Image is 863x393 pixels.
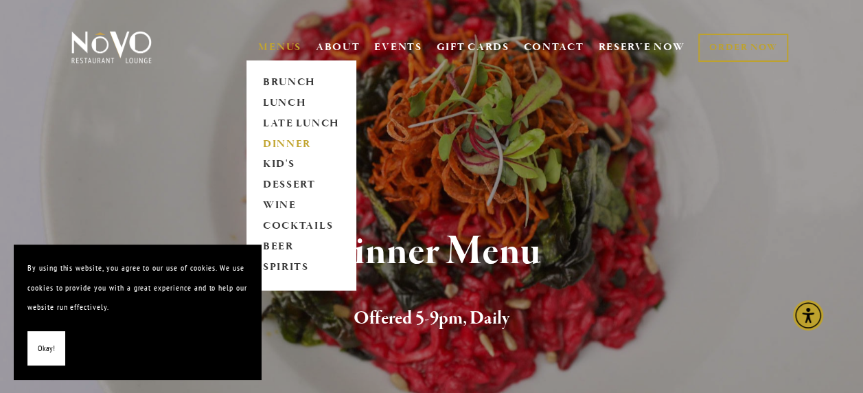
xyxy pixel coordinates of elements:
[374,41,422,54] a: EVENTS
[38,339,55,359] span: Okay!
[14,245,261,379] section: Cookie banner
[69,30,154,65] img: Novo Restaurant &amp; Lounge
[437,34,509,60] a: GIFT CARDS
[598,34,684,60] a: RESERVE NOW
[27,258,247,317] p: By using this website, you agree to our use of cookies. We use cookies to provide you with a grea...
[258,196,344,216] a: WINE
[27,331,65,366] button: Okay!
[258,134,344,155] a: DINNER
[258,41,301,54] a: MENUS
[258,216,344,237] a: COCKTAILS
[698,34,788,62] a: ORDER NOW
[258,72,344,93] a: BRUNCH
[258,113,344,134] a: LATE LUNCH
[91,229,772,274] h1: Dinner Menu
[258,175,344,196] a: DESSERT
[316,41,360,54] a: ABOUT
[258,93,344,113] a: LUNCH
[524,34,584,60] a: CONTACT
[91,304,772,333] h2: Offered 5-9pm, Daily
[258,237,344,258] a: BEER
[258,258,344,278] a: SPIRITS
[258,155,344,175] a: KID'S
[793,300,823,330] div: Accessibility Menu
